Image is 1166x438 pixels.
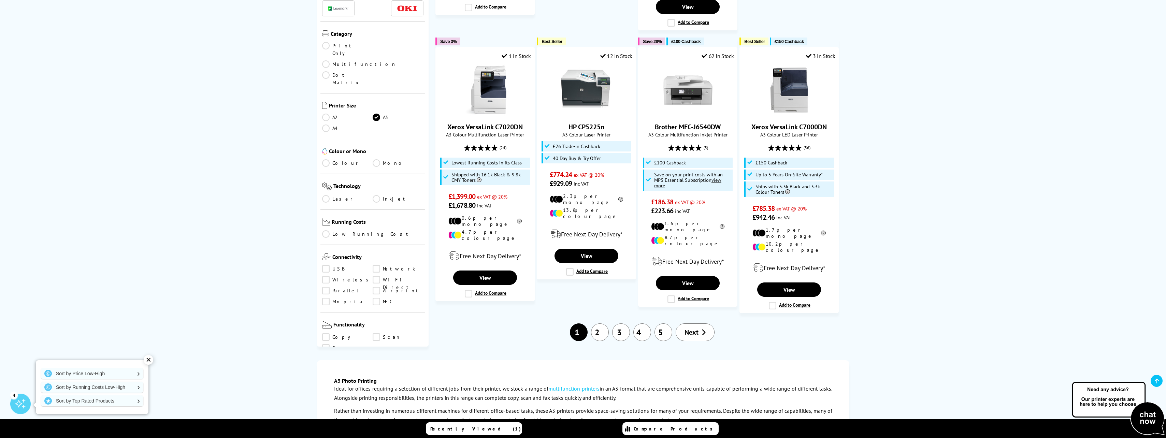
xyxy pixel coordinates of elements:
[752,204,775,213] span: £785.38
[662,110,714,117] a: Brother MFC-J6540DW
[770,38,807,45] button: £150 Cashback
[574,180,589,187] span: inc VAT
[561,110,612,117] a: HP CP5225n
[651,234,724,247] li: 8.7p per colour page
[633,323,651,341] a: 4
[331,30,424,39] span: Category
[655,122,721,131] a: Brother MFC-J6540DW
[550,170,572,179] span: £774.24
[332,218,423,227] span: Running Costs
[453,271,517,285] a: View
[654,323,672,341] a: 5
[654,160,686,165] span: £100 Cashback
[574,172,604,178] span: ex VAT @ 20%
[41,382,143,393] a: Sort by Running Costs Low-High
[334,384,832,403] p: Ideal for offices requiring a selection of different jobs from their printer, we stock a range of...
[675,208,690,214] span: inc VAT
[667,295,709,303] label: Add to Compare
[642,131,734,138] span: A3 Colour Multifunction Inkjet Printer
[329,102,424,110] span: Printer Size
[322,265,373,273] a: USB
[804,141,810,154] span: (36)
[439,131,531,138] span: A3 Colour Multifunction Laser Printer
[755,184,833,195] span: Ships with 5.3k Black and 3.3k Colour Toners
[752,241,826,253] li: 10.2p per colour page
[460,64,511,116] img: Xerox VersaLink C7020DN
[744,39,765,44] span: Best Seller
[322,114,373,121] a: A2
[328,6,348,11] img: Lexmark
[373,195,423,203] a: Inkjet
[334,406,832,425] p: Rather than investing in numerous different machines for different office-based tasks, these A3 p...
[656,276,719,290] a: View
[566,268,608,276] label: Add to Compare
[334,377,832,384] h3: A3 Photo Printing
[548,385,599,392] a: multifunction printers
[739,38,768,45] button: Best Seller
[666,38,704,45] button: £100 Cashback
[465,4,506,11] label: Add to Compare
[144,355,153,365] div: ✕
[322,344,373,352] a: Fax
[322,182,332,190] img: Technology
[752,227,826,239] li: 1.7p per mono page
[769,302,810,309] label: Add to Compare
[426,422,522,435] a: Recently Viewed (1)
[451,172,529,183] span: Shipped with 16.1k Black & 9.8k CMY Toners
[537,38,566,45] button: Best Seller
[373,265,423,273] a: Network
[373,298,423,305] a: NFC
[439,246,531,265] div: modal_delivery
[448,192,475,201] span: £1,399.00
[541,224,632,244] div: modal_delivery
[806,53,835,59] div: 3 In Stock
[651,206,673,215] span: £223.66
[643,39,662,44] span: Save 28%
[702,53,734,59] div: 62 In Stock
[568,122,604,131] a: HP CP5225n
[448,201,475,210] span: £1,678.80
[676,323,715,341] a: Next
[322,71,373,86] a: Dot Matrix
[755,160,787,165] span: £150 Cashback
[41,368,143,379] a: Sort by Price Low-High
[322,230,424,238] a: Low Running Cost
[561,64,612,116] img: HP CP5225n
[322,253,331,260] img: Connectivity
[460,110,511,117] a: Xerox VersaLink C7020DN
[775,39,804,44] span: £150 Cashback
[752,213,775,222] span: £942.46
[634,426,716,432] span: Compare Products
[322,287,373,294] a: Parallel
[332,253,424,262] span: Connectivity
[553,156,601,161] span: 40 Day Buy & Try Offer
[41,395,143,406] a: Sort by Top Rated Products
[333,182,423,192] span: Technology
[322,30,329,37] img: Category
[448,215,522,227] li: 0.6p per mono page
[764,64,815,116] img: Xerox VersaLink C7000DN
[500,141,506,154] span: (24)
[477,202,492,209] span: inc VAT
[776,205,807,212] span: ex VAT @ 20%
[553,144,600,149] span: £26 Trade-in Cashback
[373,287,423,294] a: Airprint
[1070,381,1166,437] img: Open Live Chat window
[333,321,424,330] span: Functionality
[322,276,373,283] a: Wireless
[776,214,791,221] span: inc VAT
[662,64,714,116] img: Brother MFC-J6540DW
[329,148,424,156] span: Colour or Mono
[328,4,348,13] a: Lexmark
[322,218,330,225] img: Running Costs
[743,131,835,138] span: A3 Colour LED Laser Printer
[322,159,373,167] a: Colour
[654,171,723,189] span: Save on your print costs with an MPS Essential Subscription
[542,39,562,44] span: Best Seller
[642,252,734,271] div: modal_delivery
[654,177,721,189] u: view more
[322,298,373,305] a: Mopria
[550,207,623,219] li: 13.8p per colour page
[322,42,373,57] a: Print Only
[465,290,506,297] label: Add to Compare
